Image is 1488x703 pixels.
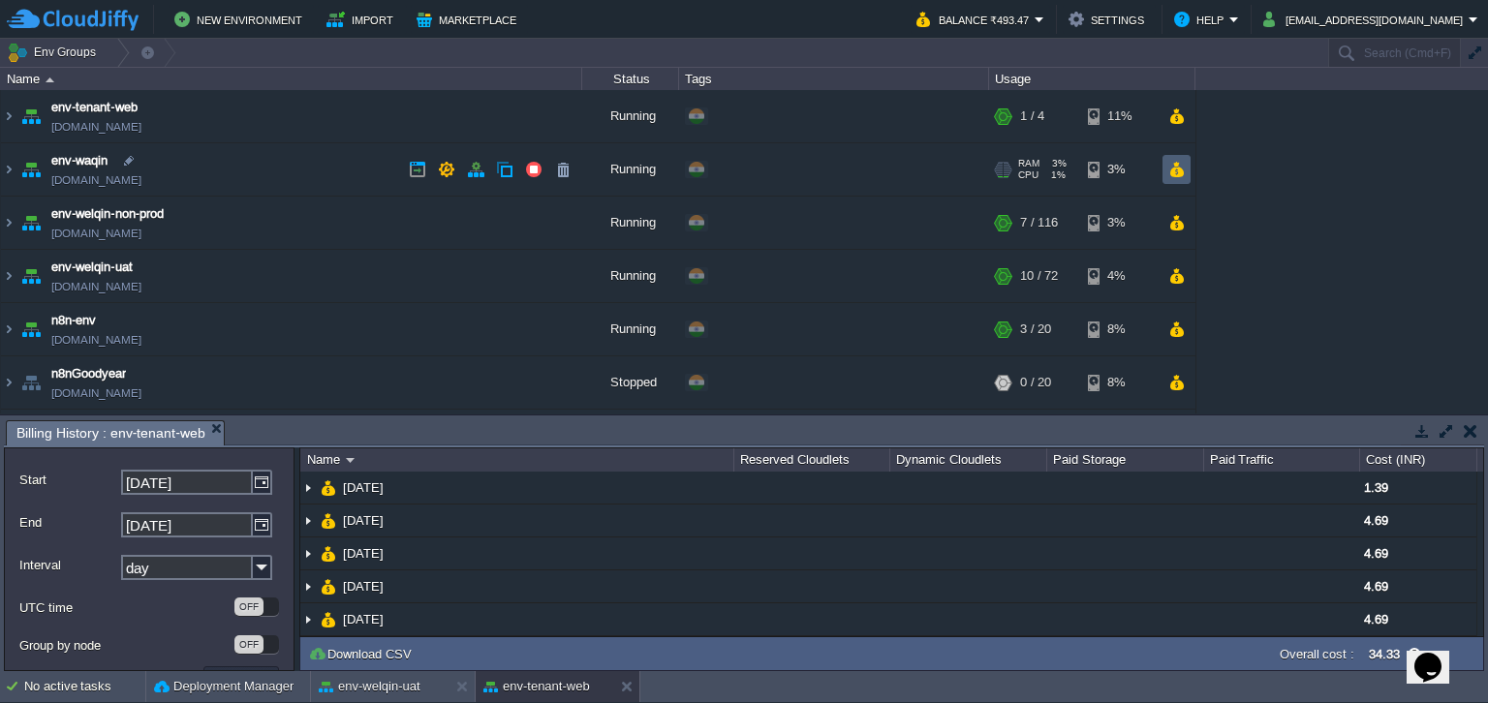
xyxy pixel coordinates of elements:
label: Group by node [19,635,232,656]
button: [EMAIL_ADDRESS][DOMAIN_NAME] [1263,8,1469,31]
button: New Environment [174,8,308,31]
div: Paid Traffic [1205,448,1360,472]
img: AMDAwAAAACH5BAEAAAAALAAAAAABAAEAAAICRAEAOw== [1,410,16,462]
img: AMDAwAAAACH5BAEAAAAALAAAAAABAAEAAAICRAEAOw== [17,197,45,249]
img: AMDAwAAAACH5BAEAAAAALAAAAAABAAEAAAICRAEAOw== [321,537,336,569]
a: [DOMAIN_NAME] [51,224,141,243]
img: AMDAwAAAACH5BAEAAAAALAAAAAABAAEAAAICRAEAOw== [17,303,45,355]
div: 3% [1088,143,1151,196]
button: Refresh [206,669,276,687]
img: AMDAwAAAACH5BAEAAAAALAAAAAABAAEAAAICRAEAOw== [300,603,316,635]
label: 34.33 [1369,647,1400,661]
a: n8n-env [51,311,96,330]
img: AMDAwAAAACH5BAEAAAAALAAAAAABAAEAAAICRAEAOw== [17,356,45,409]
a: env-waqin [51,151,108,170]
div: 8% [1088,356,1151,409]
a: n8nGoodyear [51,364,126,383]
span: CPU [1018,169,1038,181]
div: OFF [234,635,263,654]
button: Deployment Manager [154,677,294,696]
div: Paid Storage [1048,448,1203,472]
img: AMDAwAAAACH5BAEAAAAALAAAAAABAAEAAAICRAEAOw== [1,250,16,302]
button: Marketplace [417,8,522,31]
div: 3% [1088,197,1151,249]
img: AMDAwAAAACH5BAEAAAAALAAAAAABAAEAAAICRAEAOw== [300,537,316,569]
img: AMDAwAAAACH5BAEAAAAALAAAAAABAAEAAAICRAEAOw== [17,90,45,142]
a: [DOMAIN_NAME] [51,383,141,403]
a: [DOMAIN_NAME] [51,170,141,190]
span: 1.39 [1364,480,1388,495]
div: Running [582,143,679,196]
img: AMDAwAAAACH5BAEAAAAALAAAAAABAAEAAAICRAEAOw== [300,472,316,504]
div: No active tasks [24,671,145,702]
button: Import [326,8,399,31]
div: 3 / 10 [1020,410,1051,462]
button: Balance ₹493.47 [916,8,1035,31]
div: Name [2,68,581,90]
div: Dynamic Cloudlets [891,448,1046,472]
img: AMDAwAAAACH5BAEAAAAALAAAAAABAAEAAAICRAEAOw== [1,197,16,249]
button: env-tenant-web [483,677,590,696]
div: 7 / 116 [1020,197,1058,249]
a: env-welqin-uat [51,258,133,277]
span: 4.69 [1364,579,1388,594]
label: Start [19,470,119,490]
span: 4.69 [1364,612,1388,627]
iframe: chat widget [1407,626,1469,684]
a: [DATE] [341,611,387,627]
a: [DATE] [341,512,387,529]
button: Help [1174,8,1229,31]
span: 3% [1047,158,1067,169]
div: 4% [1088,250,1151,302]
a: env-tenant-web [51,98,138,117]
a: [DOMAIN_NAME] [51,277,141,296]
div: 10 / 72 [1020,250,1058,302]
span: Billing History : env-tenant-web [16,421,205,445]
div: Usage [990,68,1194,90]
div: Running [582,410,679,462]
img: AMDAwAAAACH5BAEAAAAALAAAAAABAAEAAAICRAEAOw== [321,570,336,602]
span: 4.69 [1364,546,1388,561]
img: CloudJiffy [7,8,139,32]
span: 4.69 [1364,513,1388,528]
div: Running [582,303,679,355]
div: 1 / 4 [1020,90,1044,142]
img: AMDAwAAAACH5BAEAAAAALAAAAAABAAEAAAICRAEAOw== [1,143,16,196]
a: [DOMAIN_NAME] [51,330,141,350]
button: Download CSV [308,645,418,662]
span: [DATE] [341,578,387,595]
div: OFF [234,597,263,616]
div: Status [583,68,678,90]
div: Cost (INR) [1361,448,1476,472]
span: RAM [1018,158,1039,169]
div: Tags [680,68,988,90]
div: 11% [1088,90,1151,142]
div: Stopped [582,356,679,409]
button: Settings [1069,8,1150,31]
div: Running [582,250,679,302]
a: [DATE] [341,545,387,562]
div: Reserved Cloudlets [735,448,890,472]
div: Running [582,90,679,142]
img: AMDAwAAAACH5BAEAAAAALAAAAAABAAEAAAICRAEAOw== [300,570,316,602]
button: Env Groups [7,39,103,66]
a: [DOMAIN_NAME] [51,117,141,137]
img: AMDAwAAAACH5BAEAAAAALAAAAAABAAEAAAICRAEAOw== [1,90,16,142]
div: 3 / 20 [1020,303,1051,355]
div: 0 / 20 [1020,356,1051,409]
label: UTC time [19,597,232,618]
a: [DATE] [341,479,387,496]
label: Interval [19,555,119,575]
img: AMDAwAAAACH5BAEAAAAALAAAAAABAAEAAAICRAEAOw== [17,143,45,196]
label: Overall cost : [1280,647,1355,661]
a: env-welqin-non-prod [51,204,164,224]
